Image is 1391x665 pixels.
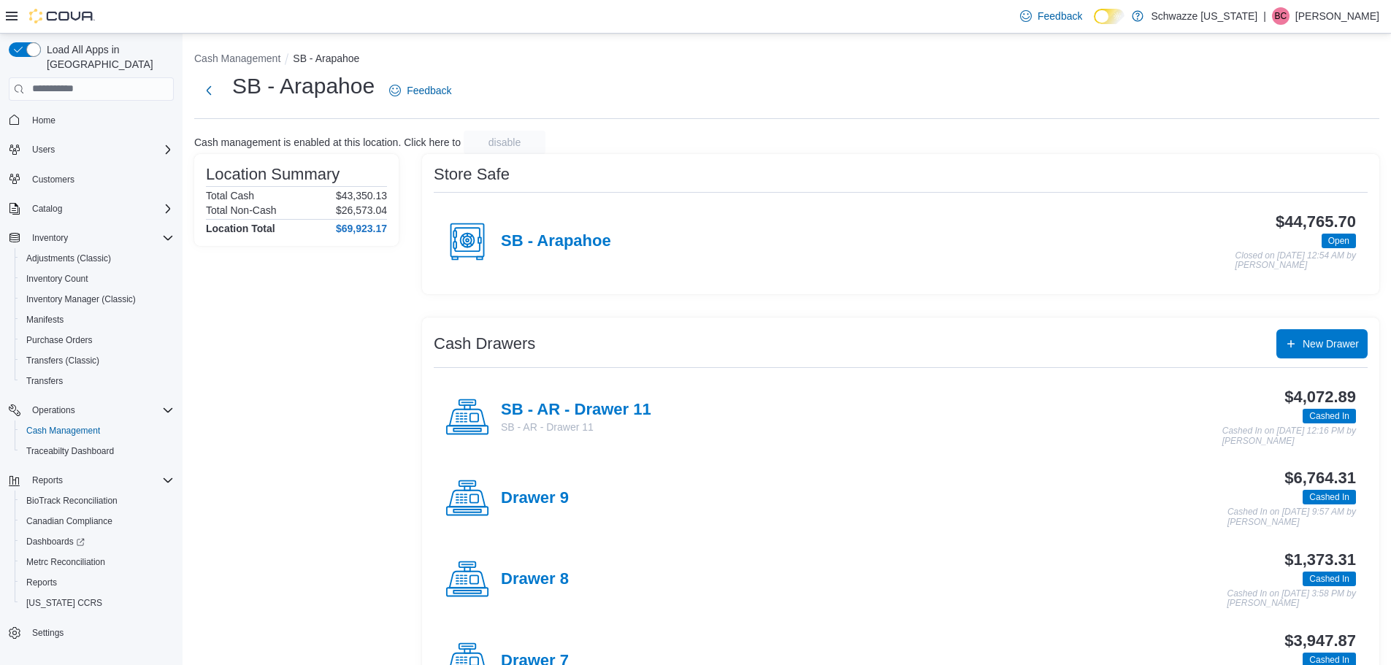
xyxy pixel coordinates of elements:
[26,425,100,437] span: Cash Management
[26,401,174,419] span: Operations
[1151,7,1257,25] p: Schwazze [US_STATE]
[15,310,180,330] button: Manifests
[1303,337,1359,351] span: New Drawer
[26,141,174,158] span: Users
[501,232,611,251] h4: SB - Arapahoe
[26,314,64,326] span: Manifests
[20,442,174,460] span: Traceabilty Dashboard
[194,76,223,105] button: Next
[3,109,180,131] button: Home
[15,511,180,531] button: Canadian Compliance
[501,570,569,589] h4: Drawer 8
[26,253,111,264] span: Adjustments (Classic)
[15,552,180,572] button: Metrc Reconciliation
[1263,7,1266,25] p: |
[383,76,457,105] a: Feedback
[1284,632,1356,650] h3: $3,947.87
[26,472,69,489] button: Reports
[15,441,180,461] button: Traceabilty Dashboard
[26,170,174,188] span: Customers
[26,112,61,129] a: Home
[20,533,91,550] a: Dashboards
[194,53,280,64] button: Cash Management
[3,400,180,420] button: Operations
[32,627,64,639] span: Settings
[20,331,174,349] span: Purchase Orders
[501,420,651,434] p: SB - AR - Drawer 11
[26,200,174,218] span: Catalog
[20,594,108,612] a: [US_STATE] CCRS
[1275,7,1287,25] span: BC
[15,330,180,350] button: Purchase Orders
[206,204,277,216] h6: Total Non-Cash
[26,229,74,247] button: Inventory
[1303,490,1356,504] span: Cashed In
[1295,7,1379,25] p: [PERSON_NAME]
[32,174,74,185] span: Customers
[32,404,75,416] span: Operations
[434,166,510,183] h3: Store Safe
[20,574,174,591] span: Reports
[1272,7,1290,25] div: Brennan Croy
[20,291,142,308] a: Inventory Manager (Classic)
[26,597,102,609] span: [US_STATE] CCRS
[15,572,180,593] button: Reports
[26,536,85,547] span: Dashboards
[26,273,88,285] span: Inventory Count
[20,291,174,308] span: Inventory Manager (Classic)
[1303,572,1356,586] span: Cashed In
[20,492,123,510] a: BioTrack Reconciliation
[206,166,340,183] h3: Location Summary
[20,512,174,530] span: Canadian Compliance
[26,293,136,305] span: Inventory Manager (Classic)
[1284,388,1356,406] h3: $4,072.89
[434,335,535,353] h3: Cash Drawers
[3,199,180,219] button: Catalog
[26,401,81,419] button: Operations
[32,232,68,244] span: Inventory
[206,223,275,234] h4: Location Total
[32,144,55,155] span: Users
[26,229,174,247] span: Inventory
[15,593,180,613] button: [US_STATE] CCRS
[20,270,174,288] span: Inventory Count
[26,515,112,527] span: Canadian Compliance
[20,422,106,439] a: Cash Management
[26,577,57,588] span: Reports
[20,442,120,460] a: Traceabilty Dashboard
[20,250,117,267] a: Adjustments (Classic)
[501,489,569,508] h4: Drawer 9
[20,311,69,328] a: Manifests
[20,352,105,369] a: Transfers (Classic)
[488,135,521,150] span: disable
[1303,409,1356,423] span: Cashed In
[26,556,105,568] span: Metrc Reconciliation
[20,250,174,267] span: Adjustments (Classic)
[1222,426,1356,446] p: Cashed In on [DATE] 12:16 PM by [PERSON_NAME]
[26,334,93,346] span: Purchase Orders
[20,372,69,390] a: Transfers
[20,492,174,510] span: BioTrack Reconciliation
[20,533,174,550] span: Dashboards
[1235,251,1356,271] p: Closed on [DATE] 12:54 AM by [PERSON_NAME]
[194,137,461,148] p: Cash management is enabled at this location. Click here to
[20,553,111,571] a: Metrc Reconciliation
[1309,491,1349,504] span: Cashed In
[464,131,545,154] button: disable
[3,228,180,248] button: Inventory
[1284,469,1356,487] h3: $6,764.31
[20,331,99,349] a: Purchase Orders
[1309,410,1349,423] span: Cashed In
[3,470,180,491] button: Reports
[206,190,254,201] h6: Total Cash
[32,474,63,486] span: Reports
[1094,24,1095,25] span: Dark Mode
[20,422,174,439] span: Cash Management
[20,352,174,369] span: Transfers (Classic)
[3,622,180,643] button: Settings
[41,42,174,72] span: Load All Apps in [GEOGRAPHIC_DATA]
[501,401,651,420] h4: SB - AR - Drawer 11
[293,53,359,64] button: SB - Arapahoe
[1276,329,1368,358] button: New Drawer
[29,9,95,23] img: Cova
